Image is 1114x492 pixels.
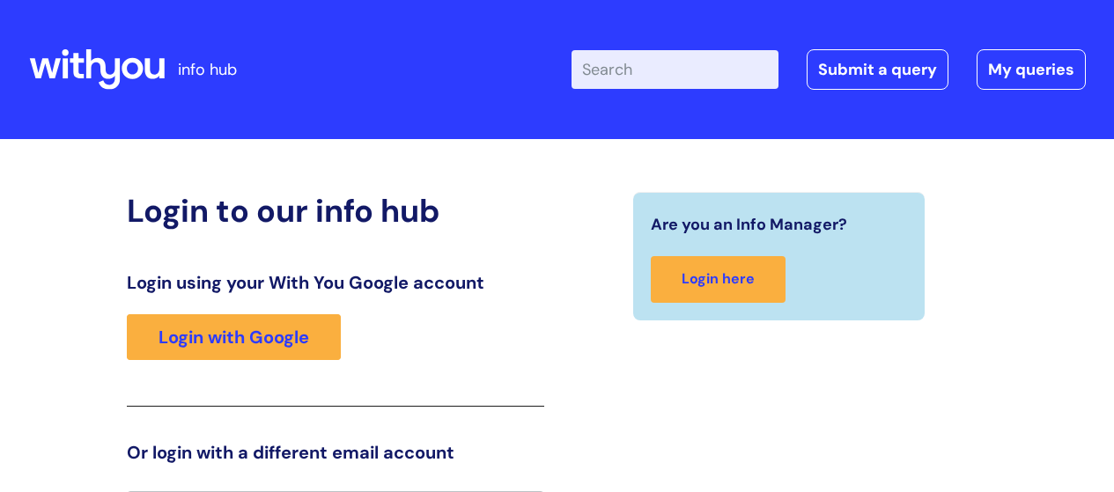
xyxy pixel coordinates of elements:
[977,49,1086,90] a: My queries
[127,442,544,463] h3: Or login with a different email account
[127,314,341,360] a: Login with Google
[127,272,544,293] h3: Login using your With You Google account
[178,55,237,84] p: info hub
[651,256,786,303] a: Login here
[807,49,948,90] a: Submit a query
[651,210,847,239] span: Are you an Info Manager?
[127,192,544,230] h2: Login to our info hub
[572,50,778,89] input: Search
